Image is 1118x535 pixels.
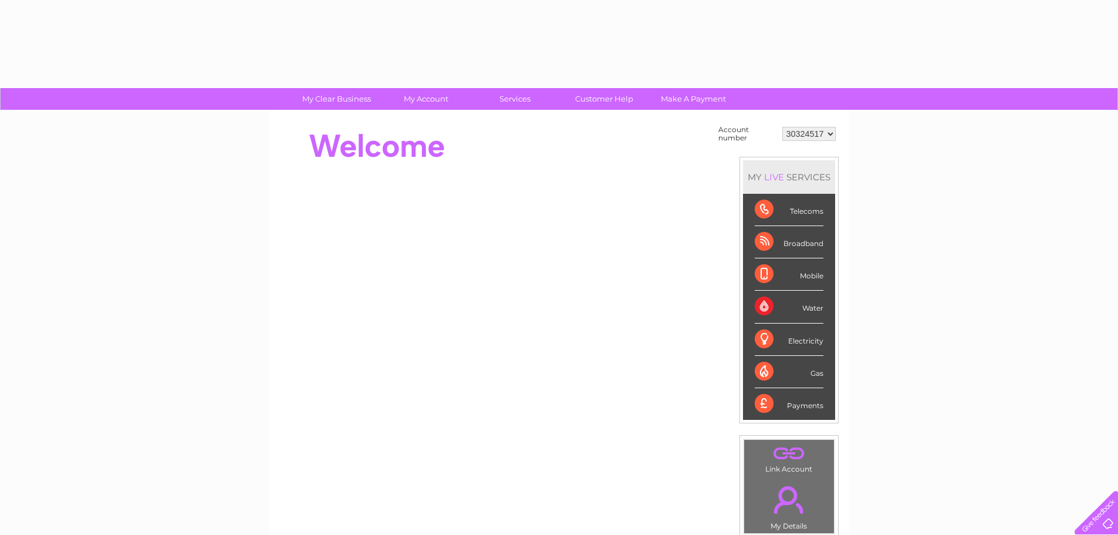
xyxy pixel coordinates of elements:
a: Services [467,88,563,110]
div: Payments [755,388,823,420]
div: Gas [755,356,823,388]
div: Broadband [755,226,823,258]
td: Link Account [744,439,835,476]
div: Water [755,291,823,323]
a: . [747,443,831,463]
td: Account number [715,123,779,145]
div: LIVE [762,171,786,183]
a: Make A Payment [645,88,742,110]
div: Mobile [755,258,823,291]
td: My Details [744,476,835,534]
a: Customer Help [556,88,653,110]
div: Telecoms [755,194,823,226]
div: MY SERVICES [743,160,835,194]
div: Electricity [755,324,823,356]
a: . [747,479,831,520]
a: My Account [377,88,474,110]
a: My Clear Business [288,88,385,110]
